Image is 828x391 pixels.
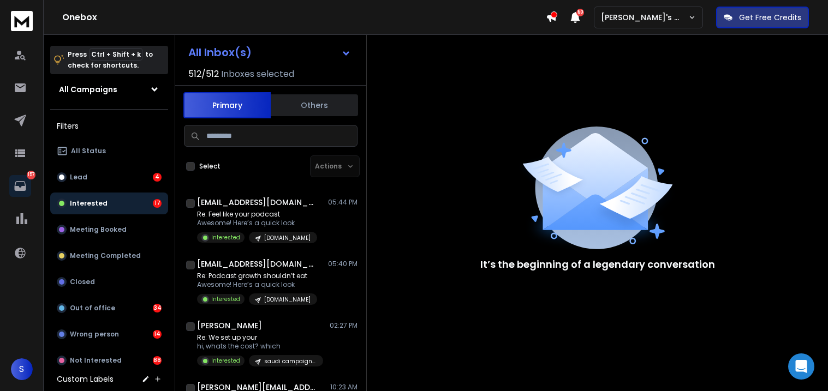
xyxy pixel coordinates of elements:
[601,12,688,23] p: [PERSON_NAME]'s Workspace
[50,193,168,214] button: Interested17
[70,330,119,339] p: Wrong person
[328,260,358,268] p: 05:40 PM
[271,93,358,117] button: Others
[153,304,162,312] div: 34
[180,41,360,63] button: All Inbox(s)
[188,47,252,58] h1: All Inbox(s)
[264,296,311,304] p: [DOMAIN_NAME]
[50,219,168,240] button: Meeting Booked
[197,272,317,280] p: Re: Podcast growth shouldn’t eat
[183,92,271,118] button: Primary
[50,297,168,319] button: Out of office34
[328,198,358,207] p: 05:44 PM
[11,11,33,31] img: logo
[50,166,168,188] button: Lead4
[70,304,115,312] p: Out of office
[9,175,31,197] a: 157
[153,173,162,182] div: 4
[71,147,106,155] p: All Status
[480,257,715,272] p: It’s the beginning of a legendary conversation
[50,79,168,100] button: All Campaigns
[50,350,168,371] button: Not Interested88
[50,245,168,267] button: Meeting Completed
[211,233,240,242] p: Interested
[199,162,221,171] label: Select
[11,358,33,380] button: S
[211,295,240,303] p: Interested
[153,356,162,365] div: 88
[153,199,162,208] div: 17
[788,353,814,380] div: Open Intercom Messenger
[50,140,168,162] button: All Status
[221,68,294,81] h3: Inboxes selected
[739,12,801,23] p: Get Free Credits
[59,84,117,95] h1: All Campaigns
[68,49,153,71] p: Press to check for shortcuts.
[70,173,87,182] p: Lead
[70,199,108,208] p: Interested
[716,7,809,28] button: Get Free Credits
[27,171,35,179] p: 157
[330,321,358,330] p: 02:27 PM
[576,9,584,16] span: 50
[197,258,317,269] h1: [EMAIL_ADDRESS][DOMAIN_NAME]
[50,271,168,293] button: Closed
[197,280,317,289] p: Awesome! Here’s a quick look
[197,197,317,208] h1: [EMAIL_ADDRESS][DOMAIN_NAME]
[70,251,141,260] p: Meeting Completed
[188,68,219,81] span: 512 / 512
[197,210,317,219] p: Re: Feel like your podcast
[197,219,317,227] p: Awesome! Here’s a quick look
[90,48,142,61] span: Ctrl + Shift + k
[211,357,240,365] p: Interested
[62,11,546,24] h1: Onebox
[197,342,323,351] p: hi, whats the cost? which
[70,225,127,234] p: Meeting Booked
[50,323,168,345] button: Wrong person14
[57,374,114,384] h3: Custom Labels
[153,330,162,339] div: 14
[70,278,95,286] p: Closed
[197,333,323,342] p: Re: We set up your
[70,356,122,365] p: Not Interested
[264,357,317,365] p: saudi campaign HealDNS
[50,118,168,134] h3: Filters
[197,320,262,331] h1: [PERSON_NAME]
[264,234,311,242] p: [DOMAIN_NAME]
